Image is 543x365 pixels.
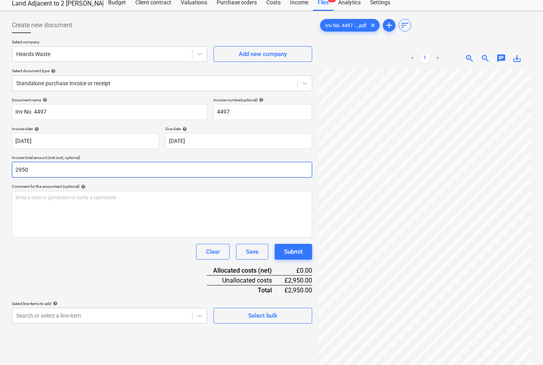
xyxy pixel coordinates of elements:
span: sort [400,21,410,30]
span: help [79,184,86,189]
input: Due date not specified [165,133,313,149]
span: help [33,127,39,131]
span: Inv No. 4497 -...pdf [320,22,371,28]
span: chat [496,54,506,63]
button: Add new company [213,46,312,62]
div: £2,950.00 [285,275,312,285]
span: help [181,127,187,131]
span: help [257,97,264,102]
div: Clear [206,247,220,257]
div: Inv No. 4497 -...pdf [320,19,380,32]
div: Document name [12,97,207,103]
div: £0.00 [285,266,312,275]
span: help [41,97,47,102]
a: Next page [433,54,442,63]
div: Select line-items to add [12,301,207,306]
span: zoom_out [481,54,490,63]
div: Add new company [239,49,287,59]
input: Invoice date not specified [12,133,159,149]
div: £2,950.00 [285,285,312,295]
button: Select bulk [213,308,312,324]
div: Allocated costs (net) [207,266,285,275]
button: Submit [275,244,312,260]
span: add [384,21,394,30]
span: clear [368,21,378,30]
span: help [51,301,58,306]
div: Total [207,285,285,295]
input: Invoice number [213,104,312,120]
div: Invoice date [12,126,159,131]
input: Invoice total amount (net cost, optional) [12,162,312,178]
span: zoom_in [465,54,474,63]
button: Save [236,244,268,260]
div: Due date [165,126,313,131]
span: save_alt [512,54,522,63]
button: Clear [196,244,230,260]
span: Create new document [12,21,72,30]
a: Previous page [408,54,417,63]
div: Unallocated costs [207,275,285,285]
div: Select document type [12,68,312,73]
div: Select bulk [248,311,277,321]
div: Invoice number (optional) [213,97,312,103]
div: Submit [284,247,303,257]
span: help [49,69,56,73]
div: Comment for the accountant (optional) [12,184,312,189]
a: Page 1 is your current page [420,54,430,63]
p: Select company [12,39,207,46]
div: Save [246,247,258,257]
p: Invoice total amount (net cost, optional) [12,155,312,162]
input: Document name [12,104,207,120]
